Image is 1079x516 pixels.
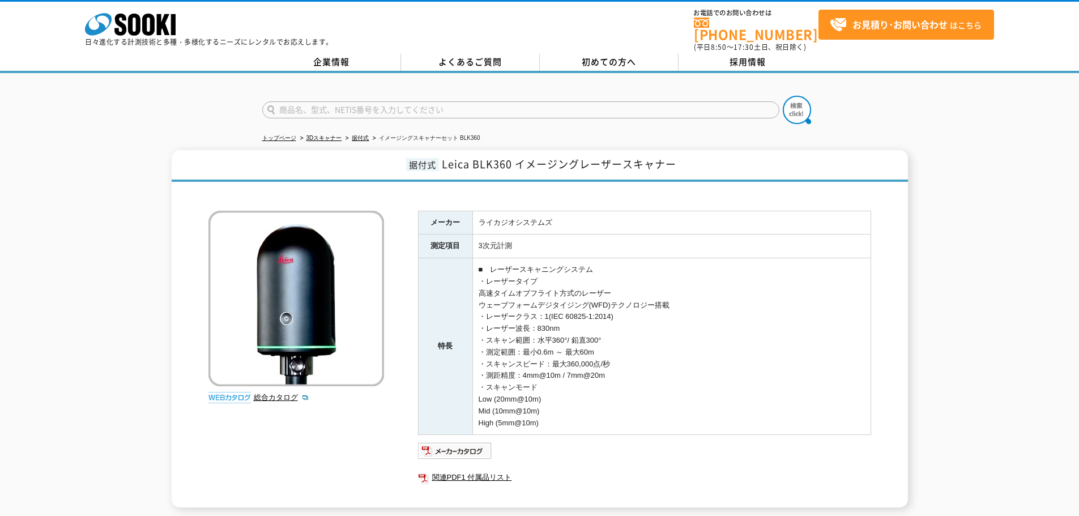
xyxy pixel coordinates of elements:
[711,42,727,52] span: 8:50
[85,39,333,45] p: 日々進化する計測技術と多種・多様化するニーズにレンタルでお応えします。
[418,470,871,485] a: 関連PDF1 付属品リスト
[352,135,369,141] a: 据付式
[694,42,806,52] span: (平日 ～ 土日、祝日除く)
[406,158,439,171] span: 据付式
[370,133,480,144] li: イメージングスキャナーセット BLK360
[783,96,811,124] img: btn_search.png
[733,42,754,52] span: 17:30
[472,234,871,258] td: 3次元計測
[401,54,540,71] a: よくあるご質問
[262,54,401,71] a: 企業情報
[418,234,472,258] th: 測定項目
[830,16,982,33] span: はこちら
[472,258,871,435] td: ■ レーザースキャニングシステム ・レーザータイプ 高速タイムオブフライト方式のレーザー ウェーブフォームデジタイジング(WFD)テクノロジー搭載 ・レーザークラス：1(IEC 60825-1:...
[679,54,817,71] a: 採用情報
[254,393,309,402] a: 総合カタログ
[418,442,492,460] img: メーカーカタログ
[418,211,472,234] th: メーカー
[472,211,871,234] td: ライカジオシステムズ
[442,156,676,172] span: Leica BLK360 イメージングレーザースキャナー
[418,450,492,458] a: メーカーカタログ
[694,18,818,41] a: [PHONE_NUMBER]
[208,392,251,403] img: webカタログ
[852,18,948,31] strong: お見積り･お問い合わせ
[208,211,384,386] img: イメージングスキャナーセット BLK360
[418,258,472,435] th: 特長
[262,135,296,141] a: トップページ
[540,54,679,71] a: 初めての方へ
[306,135,342,141] a: 3Dスキャナー
[262,101,779,118] input: 商品名、型式、NETIS番号を入力してください
[694,10,818,16] span: お電話でのお問い合わせは
[582,56,636,68] span: 初めての方へ
[818,10,994,40] a: お見積り･お問い合わせはこちら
